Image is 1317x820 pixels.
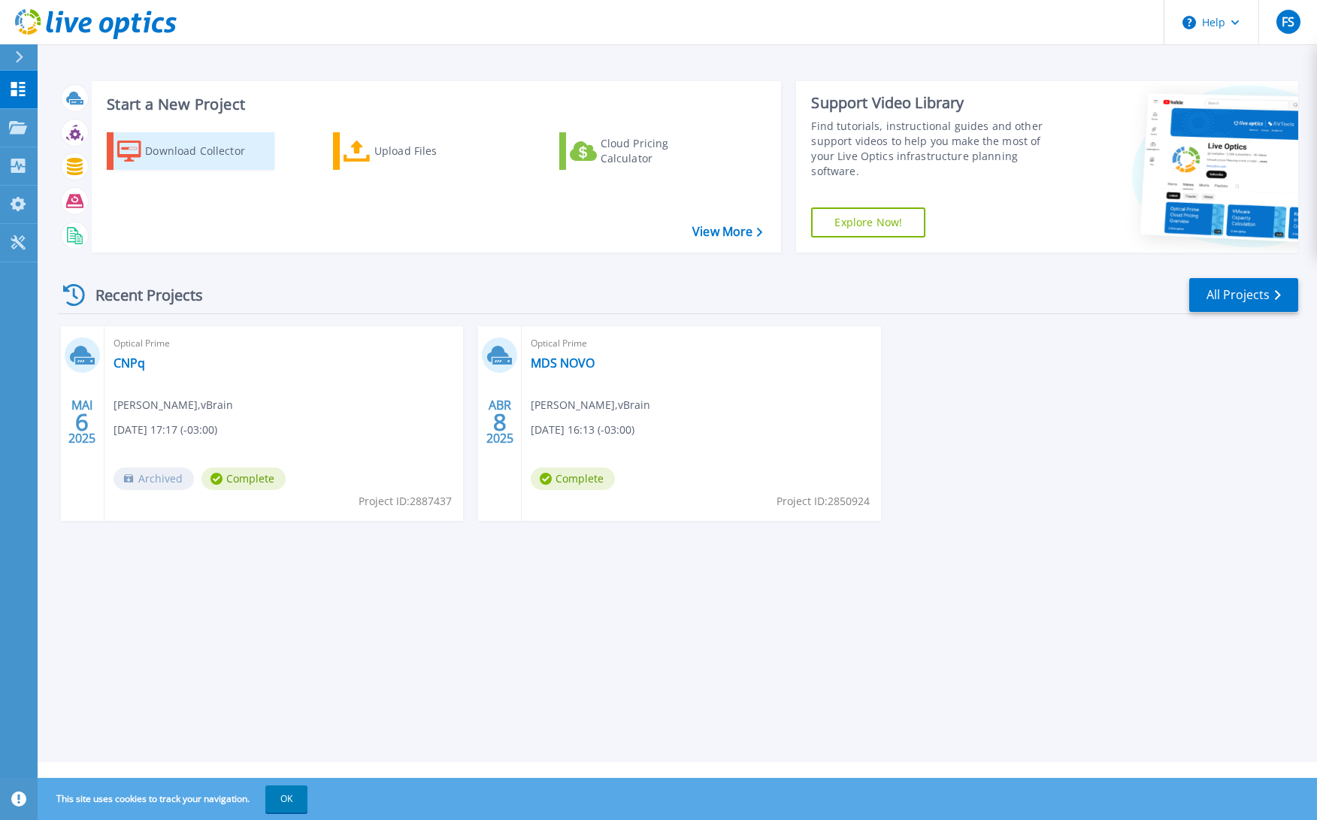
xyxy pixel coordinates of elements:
h3: Start a New Project [107,96,762,113]
span: 6 [75,416,89,428]
a: Cloud Pricing Calculator [559,132,727,170]
div: Cloud Pricing Calculator [601,136,721,166]
div: Upload Files [374,136,495,166]
span: Complete [201,467,286,490]
a: All Projects [1189,278,1298,312]
span: FS [1282,16,1294,28]
a: MDS NOVO [531,356,595,371]
a: Upload Files [333,132,501,170]
span: [PERSON_NAME] , vBrain [114,397,233,413]
a: Explore Now! [811,207,925,238]
div: Support Video Library [811,93,1065,113]
span: Project ID: 2887437 [359,493,452,510]
a: CNPq [114,356,145,371]
a: View More [692,225,762,239]
a: Download Collector [107,132,274,170]
span: 8 [493,416,507,428]
span: Archived [114,467,194,490]
div: Recent Projects [58,277,223,313]
span: Complete [531,467,615,490]
div: MAI 2025 [68,395,96,449]
span: [DATE] 16:13 (-03:00) [531,422,634,438]
div: Download Collector [145,136,265,166]
button: OK [265,785,307,812]
div: ABR 2025 [486,395,514,449]
span: This site uses cookies to track your navigation. [41,785,307,812]
span: Optical Prime [531,335,871,352]
span: [DATE] 17:17 (-03:00) [114,422,217,438]
span: [PERSON_NAME] , vBrain [531,397,650,413]
div: Find tutorials, instructional guides and other support videos to help you make the most of your L... [811,119,1065,179]
span: Optical Prime [114,335,454,352]
span: Project ID: 2850924 [777,493,870,510]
